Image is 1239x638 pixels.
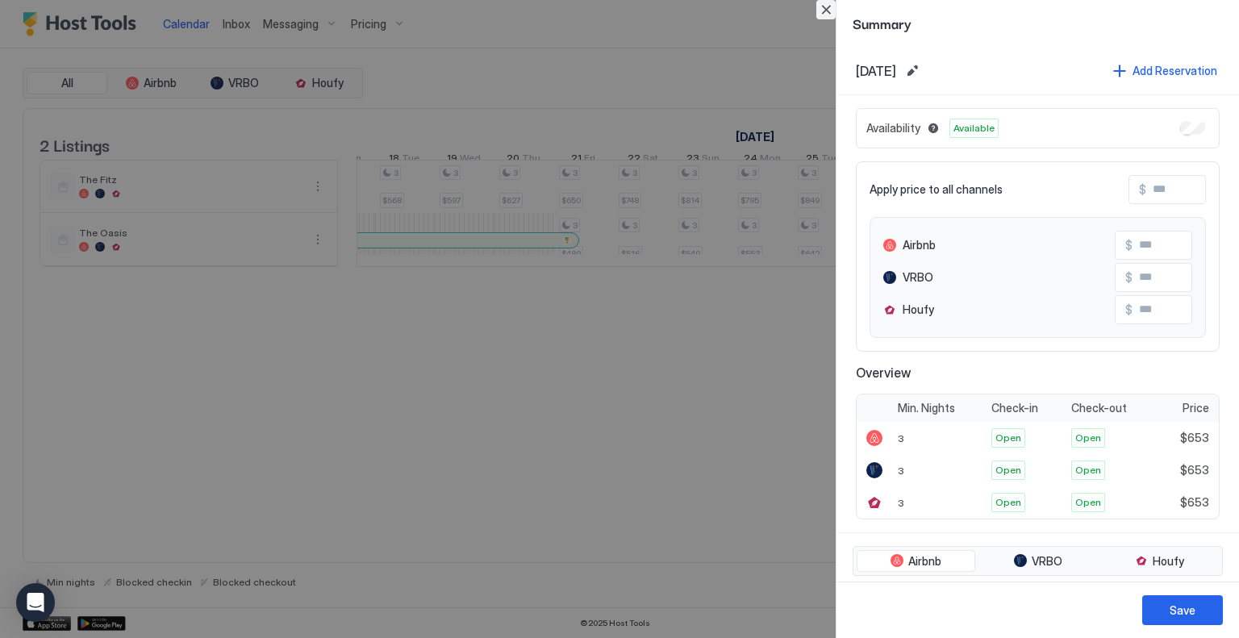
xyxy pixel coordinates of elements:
span: Airbnb [908,554,941,569]
span: 3 [898,497,904,509]
span: $653 [1180,495,1209,510]
button: Airbnb [857,550,975,573]
div: Open Intercom Messenger [16,583,55,622]
span: VRBO [903,270,933,285]
span: Open [995,431,1021,445]
span: 3 [898,432,904,444]
span: Open [1075,495,1101,510]
span: 3 [898,465,904,477]
button: Blocked dates override all pricing rules and remain unavailable until manually unblocked [924,119,943,138]
span: Min. Nights [898,401,955,415]
span: VRBO [1032,554,1062,569]
span: Overview [856,365,1220,381]
span: $ [1139,182,1146,197]
button: Houfy [1100,550,1219,573]
span: Apply price to all channels [870,182,1003,197]
span: $ [1125,302,1133,317]
button: Add Reservation [1111,60,1220,81]
button: Save [1142,595,1223,625]
div: Save [1170,602,1195,619]
span: Houfy [1153,554,1184,569]
div: tab-group [853,546,1223,577]
span: Price [1183,401,1209,415]
span: $653 [1180,431,1209,445]
span: $653 [1180,463,1209,477]
span: Open [995,463,1021,477]
div: Add Reservation [1133,62,1217,79]
span: Open [995,495,1021,510]
span: Availability [866,121,920,136]
button: Edit date range [903,61,922,81]
span: Check-out [1071,401,1127,415]
span: Open [1075,431,1101,445]
span: Airbnb [903,238,936,252]
span: Houfy [903,302,934,317]
span: $ [1125,238,1133,252]
button: VRBO [978,550,1097,573]
span: Open [1075,463,1101,477]
span: Check-in [991,401,1038,415]
span: [DATE] [856,63,896,79]
span: Summary [853,13,1223,33]
span: $ [1125,270,1133,285]
span: Available [953,121,995,136]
